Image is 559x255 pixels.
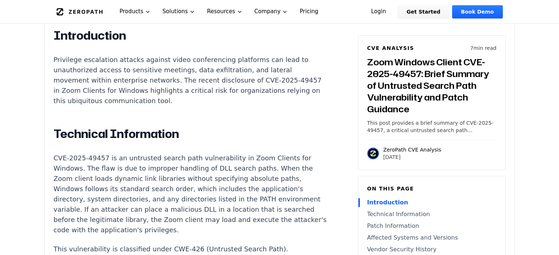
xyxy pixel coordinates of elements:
[54,28,327,43] h2: Introduction
[367,56,497,115] h3: Zoom Windows Client CVE-2025-49457: Brief Summary of Untrusted Search Path Vulnerability and Patc...
[367,147,379,159] img: ZeroPath CVE Analysis
[367,119,497,134] p: This post provides a brief summary of CVE-2025-49457, a critical untrusted search path vulnerabil...
[54,127,327,141] h2: Technical Information
[367,210,497,219] a: Technical Information
[398,5,449,18] a: Get Started
[383,153,441,161] p: [DATE]
[367,198,497,207] a: Introduction
[367,185,497,192] h6: On this page
[383,146,441,153] p: ZeroPath CVE Analysis
[452,5,502,18] a: Book Demo
[367,233,497,242] a: Affected Systems and Versions
[362,5,395,18] a: Login
[367,245,497,254] a: Vendor Security History
[367,44,414,52] h6: CVE Analysis
[54,153,327,235] p: CVE-2025-49457 is an untrusted search path vulnerability in Zoom Clients for Windows. The flaw is...
[54,55,327,106] p: Privilege escalation attacks against video conferencing platforms can lead to unauthorized access...
[470,44,496,52] p: 7 min read
[367,222,497,230] a: Patch Information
